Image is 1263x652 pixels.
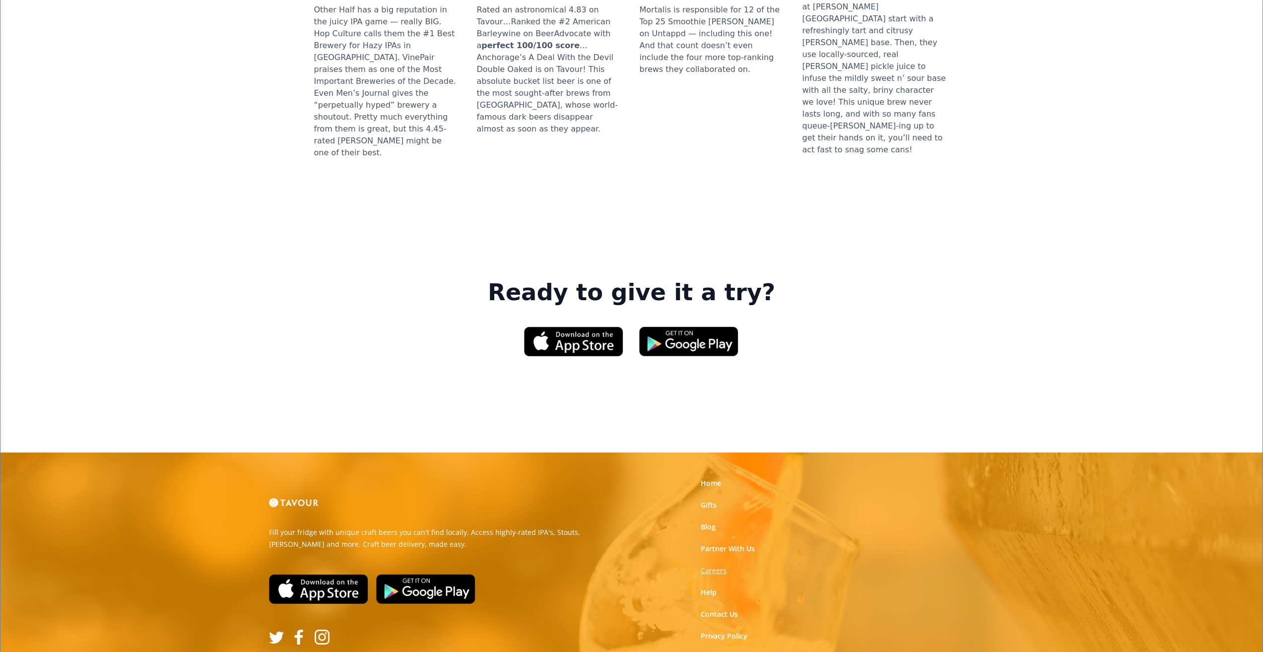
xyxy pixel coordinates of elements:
[269,526,624,550] p: Fill your fridge with unique craft beers you can't find locally. Access highly-rated IPA's, Stout...
[701,478,721,488] a: Home
[488,279,775,307] strong: Ready to give it a try?
[701,544,755,554] a: Partner With Us
[701,522,716,532] a: Blog
[701,500,717,510] a: Gifts
[701,566,727,575] strong: Careers
[701,609,738,619] a: Contact Us
[701,587,717,597] a: Help
[701,566,727,576] a: Careers
[701,631,747,641] a: Privacy Policy
[481,41,580,50] strong: perfect 100/100 score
